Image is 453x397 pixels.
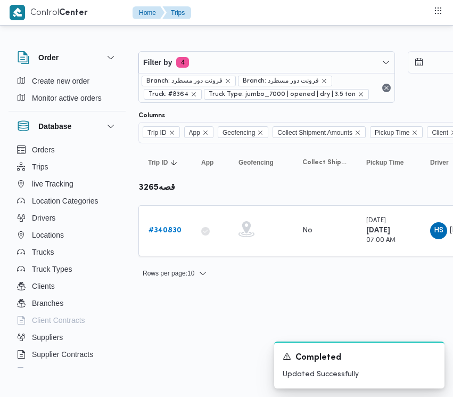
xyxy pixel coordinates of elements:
[13,295,121,312] button: Branches
[191,91,197,98] button: remove selected entity
[13,192,121,209] button: Location Categories
[32,331,63,344] span: Suppliers
[142,76,236,86] span: Branch: فرونت دور مسطرد
[13,312,121,329] button: Client Contracts
[32,246,54,258] span: Trucks
[432,127,448,139] span: Client
[32,212,55,224] span: Drivers
[204,89,369,100] span: Truck Type: jumbo_7000 | opened | dry | 3.5 ton
[366,227,390,234] b: [DATE]
[138,111,165,120] label: Columns
[225,78,231,84] button: remove selected entity
[169,129,175,136] button: Remove Trip ID from selection in this group
[362,154,415,171] button: Pickup Time
[238,158,274,167] span: Geofencing
[147,127,167,139] span: Trip ID
[9,72,126,111] div: Order
[13,209,121,226] button: Drivers
[13,329,121,346] button: Suppliers
[430,158,449,167] span: Driver
[38,51,59,64] h3: Order
[223,127,255,139] span: Geofencing
[283,351,436,364] div: Notification
[162,6,191,19] button: Trips
[234,154,287,171] button: Geofencing
[176,57,189,68] span: 4 active filters
[59,9,88,17] b: Center
[38,120,71,133] h3: Database
[32,92,102,104] span: Monitor active orders
[149,224,182,237] a: #340830
[411,129,418,136] button: Remove Pickup Time from selection in this group
[366,158,403,167] span: Pickup Time
[32,280,55,293] span: Clients
[146,76,223,86] span: Branch: فرونت دور مسطرد
[10,5,25,20] img: X8yXhbKr1z7QwAAAABJRU5ErkJggg==
[370,126,423,138] span: Pickup Time
[202,129,209,136] button: Remove App from selection in this group
[366,238,396,244] small: 07:00 AM
[13,90,121,107] button: Monitor active orders
[143,126,180,138] span: Trip ID
[133,6,164,19] button: Home
[13,363,121,380] button: Devices
[358,91,364,98] button: remove selected entity
[32,195,98,207] span: Location Categories
[430,222,447,239] div: Hanei Said Muhammad Muhammad Faj Alnoar
[32,348,93,361] span: Supplier Contracts
[11,354,45,386] iframe: chat widget
[302,226,312,236] div: No
[32,229,64,241] span: Locations
[13,244,121,261] button: Trucks
[302,158,347,167] span: Collect Shipment Amounts
[375,127,409,139] span: Pickup Time
[434,222,443,239] span: HS
[13,72,121,90] button: Create new order
[32,314,85,327] span: Client Contracts
[32,160,48,173] span: Trips
[273,126,366,138] span: Collect Shipment Amounts
[218,126,268,138] span: Geofencing
[139,52,394,73] button: Filter by4 active filters
[189,127,200,139] span: App
[32,263,72,276] span: Truck Types
[9,141,126,372] div: Database
[32,365,59,378] span: Devices
[149,227,182,234] b: # 340830
[144,89,202,100] span: Truck: #8364
[366,218,386,224] small: [DATE]
[380,82,393,94] button: Remove
[13,175,121,192] button: live Tracking
[209,90,356,99] span: Truck Type: jumbo_7000 | opened | dry | 3.5 ton
[138,267,211,280] button: Rows per page:10
[32,143,55,156] span: Orders
[13,141,121,158] button: Orders
[283,369,436,380] p: Updated Successfully
[277,127,352,139] span: Collect Shipment Amounts
[13,346,121,363] button: Supplier Contracts
[17,51,117,64] button: Order
[170,158,178,167] svg: Sorted in descending order
[321,78,327,84] button: remove selected entity
[201,158,213,167] span: App
[144,154,186,171] button: Trip IDSorted in descending order
[243,76,319,86] span: Branch: فرونت دور مسطرد
[295,352,341,364] span: Completed
[13,226,121,244] button: Locations
[143,267,194,280] span: Rows per page : 10
[238,76,332,86] span: Branch: فرونت دور مسطرد
[32,177,73,190] span: live Tracking
[138,184,175,192] b: قصه3265
[149,90,188,99] span: Truck: #8364
[13,278,121,295] button: Clients
[257,129,263,136] button: Remove Geofencing from selection in this group
[143,56,172,69] span: Filter by
[148,158,168,167] span: Trip ID; Sorted in descending order
[355,129,361,136] button: Remove Collect Shipment Amounts from selection in this group
[13,261,121,278] button: Truck Types
[17,120,117,133] button: Database
[13,158,121,175] button: Trips
[32,297,63,310] span: Branches
[197,154,224,171] button: App
[32,75,89,87] span: Create new order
